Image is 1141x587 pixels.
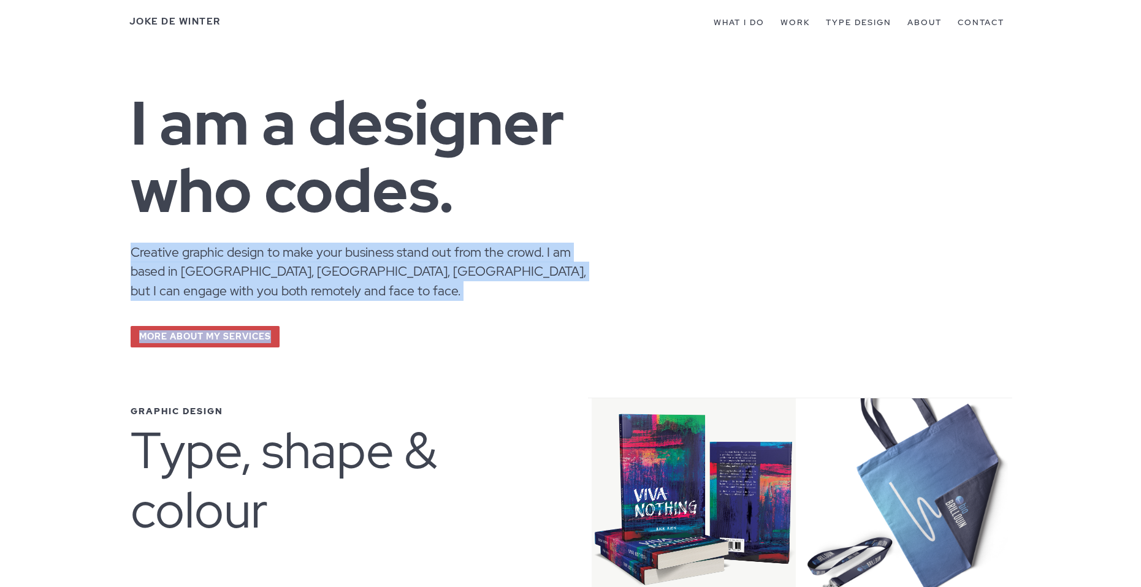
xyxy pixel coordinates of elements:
a: Joke De Winter [129,15,221,28]
a: About [907,17,942,28]
h2: Graphic Design [131,398,468,421]
a: Contact [958,17,1004,28]
a: Work [780,17,810,28]
h1: I am a designer who codes. [131,89,681,243]
a: Type Design [826,17,891,28]
a: More about my services [131,326,280,347]
a: What I do [714,17,765,28]
p: Creative graphic design to make your business stand out from the crowd. I am based in [GEOGRAPHIC... [131,243,603,365]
